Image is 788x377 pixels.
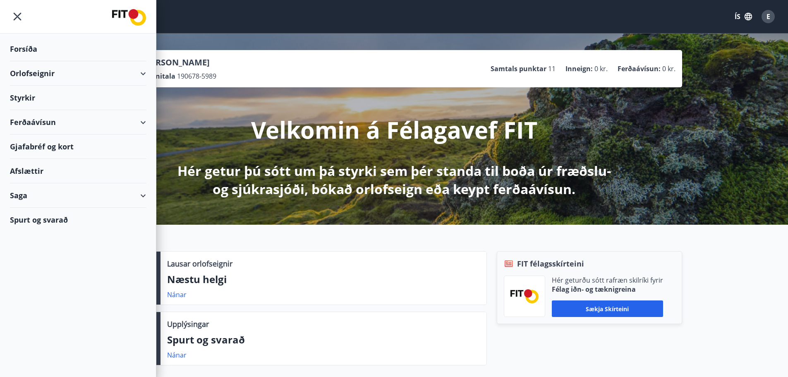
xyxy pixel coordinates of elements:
[552,276,663,285] p: Hér geturðu sótt rafræn skilríki fyrir
[10,37,146,61] div: Forsíða
[10,208,146,232] div: Spurt og svarað
[662,64,675,73] span: 0 kr.
[10,9,25,24] button: menu
[565,64,593,73] p: Inneign :
[730,9,757,24] button: ÍS
[167,333,480,347] p: Spurt og svarað
[177,72,216,81] span: 190678-5989
[548,64,556,73] span: 11
[143,72,175,81] p: Kennitala
[552,300,663,317] button: Sækja skírteini
[552,285,663,294] p: Félag iðn- og tæknigreina
[491,64,546,73] p: Samtals punktar
[517,258,584,269] span: FIT félagsskírteini
[251,114,537,145] p: Velkomin á Félagavef FIT
[167,258,232,269] p: Lausar orlofseignir
[510,289,539,303] img: FPQVkF9lTnNbbaRSFyT17YYeljoOGk5m51IhT0bO.png
[618,64,661,73] p: Ferðaávísun :
[766,12,770,21] span: E
[594,64,608,73] span: 0 kr.
[167,319,209,329] p: Upplýsingar
[758,7,778,26] button: E
[10,86,146,110] div: Styrkir
[10,159,146,183] div: Afslættir
[10,183,146,208] div: Saga
[10,134,146,159] div: Gjafabréf og kort
[167,272,480,286] p: Næstu helgi
[167,351,187,360] a: Nánar
[176,162,613,198] p: Hér getur þú sótt um þá styrki sem þér standa til boða úr fræðslu- og sjúkrasjóði, bókað orlofsei...
[143,57,216,68] p: [PERSON_NAME]
[167,290,187,299] a: Nánar
[10,110,146,134] div: Ferðaávísun
[10,61,146,86] div: Orlofseignir
[112,9,146,26] img: union_logo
